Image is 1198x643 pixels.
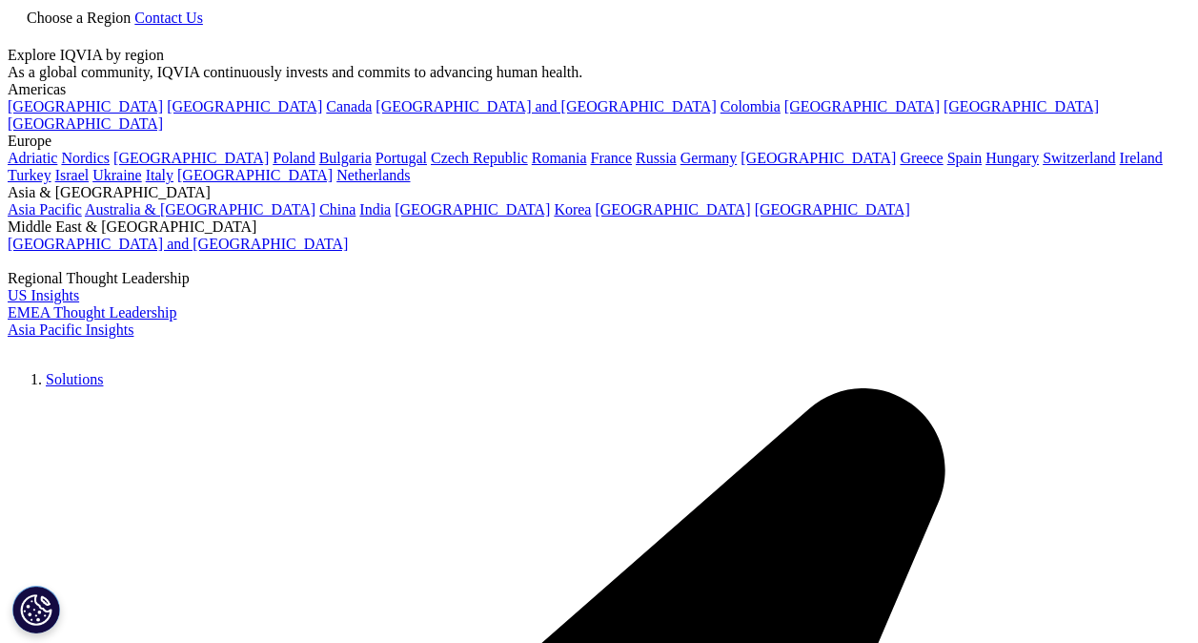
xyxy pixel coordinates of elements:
[326,98,372,114] a: Canada
[319,201,355,218] a: China
[273,150,315,166] a: Poland
[755,201,910,218] a: [GEOGRAPHIC_DATA]
[595,201,750,218] a: [GEOGRAPHIC_DATA]
[947,150,982,166] a: Spain
[46,371,103,387] a: Solutions
[591,150,633,166] a: France
[134,10,203,26] a: Contact Us
[55,167,90,183] a: Israel
[336,167,410,183] a: Netherlands
[8,98,163,114] a: [GEOGRAPHIC_DATA]
[8,270,1190,287] div: Regional Thought Leadership
[741,150,896,166] a: [GEOGRAPHIC_DATA]
[8,236,348,252] a: [GEOGRAPHIC_DATA] and [GEOGRAPHIC_DATA]
[532,150,587,166] a: Romania
[680,150,738,166] a: Germany
[376,98,716,114] a: [GEOGRAPHIC_DATA] and [GEOGRAPHIC_DATA]
[8,167,51,183] a: Turkey
[431,150,528,166] a: Czech Republic
[8,150,57,166] a: Adriatic
[177,167,333,183] a: [GEOGRAPHIC_DATA]
[1120,150,1163,166] a: Ireland
[8,47,1190,64] div: Explore IQVIA by region
[359,201,391,218] a: India
[85,201,315,218] a: Australia & [GEOGRAPHIC_DATA]
[92,167,142,183] a: Ukraine
[944,98,1099,114] a: [GEOGRAPHIC_DATA]
[8,115,163,132] a: [GEOGRAPHIC_DATA]
[8,133,1190,150] div: Europe
[8,218,1190,236] div: Middle East & [GEOGRAPHIC_DATA]
[61,150,110,166] a: Nordics
[985,150,1039,166] a: Hungary
[167,98,322,114] a: [GEOGRAPHIC_DATA]
[8,184,1190,201] div: Asia & [GEOGRAPHIC_DATA]
[8,287,79,303] a: US Insights
[784,98,940,114] a: [GEOGRAPHIC_DATA]
[27,10,131,26] span: Choose a Region
[721,98,781,114] a: Colombia
[554,201,591,218] a: Korea
[1043,150,1115,166] a: Switzerland
[376,150,427,166] a: Portugal
[395,201,550,218] a: [GEOGRAPHIC_DATA]
[12,586,60,633] button: Cookies Settings
[319,150,372,166] a: Bulgaria
[900,150,943,166] a: Greece
[8,304,176,321] a: EMEA Thought Leadership
[636,150,677,166] a: Russia
[8,321,133,338] a: Asia Pacific Insights
[113,150,269,166] a: [GEOGRAPHIC_DATA]
[8,81,1190,98] div: Americas
[146,167,173,183] a: Italy
[8,64,1190,81] div: As a global community, IQVIA continuously invests and commits to advancing human health.
[8,201,82,218] a: Asia Pacific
